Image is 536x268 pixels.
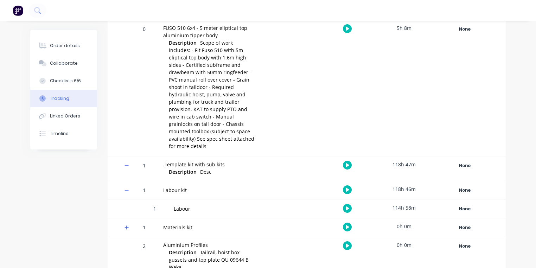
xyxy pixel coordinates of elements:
[13,5,23,16] img: Factory
[50,60,78,66] div: Collaborate
[30,37,97,55] button: Order details
[378,20,430,36] div: 5h 8m
[134,219,155,237] div: 1
[378,237,430,253] div: 0h 0m
[439,204,490,214] button: None
[378,157,430,172] div: 118h 47m
[30,55,97,72] button: Collaborate
[163,161,255,168] div: .Template kit with sub kits
[439,25,490,34] div: None
[30,125,97,142] button: Timeline
[169,39,254,149] span: Scope of work includes: - Fit Fuso 510 with 5m eliptical top body with 1.6m high sides - Certifie...
[439,186,490,195] div: None
[163,186,255,194] div: Labour kit
[50,95,69,102] div: Tracking
[439,241,490,251] button: None
[163,241,255,249] div: Aluminium Profiles
[200,168,211,175] span: Desc
[163,224,255,231] div: Materials kit
[50,130,69,137] div: Timeline
[144,201,165,218] div: 1
[439,161,490,170] div: None
[439,204,490,213] div: None
[439,223,490,232] div: None
[378,200,430,216] div: 114h 58m
[50,43,80,49] div: Order details
[134,21,155,156] div: 0
[30,72,97,90] button: Checklists 6/6
[439,185,490,195] button: None
[378,218,430,234] div: 0h 0m
[169,168,197,176] span: Description
[439,223,490,232] button: None
[50,113,80,119] div: Linked Orders
[439,24,490,34] button: None
[30,107,97,125] button: Linked Orders
[439,161,490,171] button: None
[439,242,490,251] div: None
[169,39,197,46] span: Description
[50,78,81,84] div: Checklists 6/6
[378,181,430,197] div: 118h 46m
[30,90,97,107] button: Tracking
[134,158,155,181] div: 1
[169,249,197,256] span: Description
[174,205,255,212] div: Labour
[134,182,155,199] div: 1
[163,24,255,39] div: FUSO 510 6x4 - 5 meter eliptical top aluminium tipper body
